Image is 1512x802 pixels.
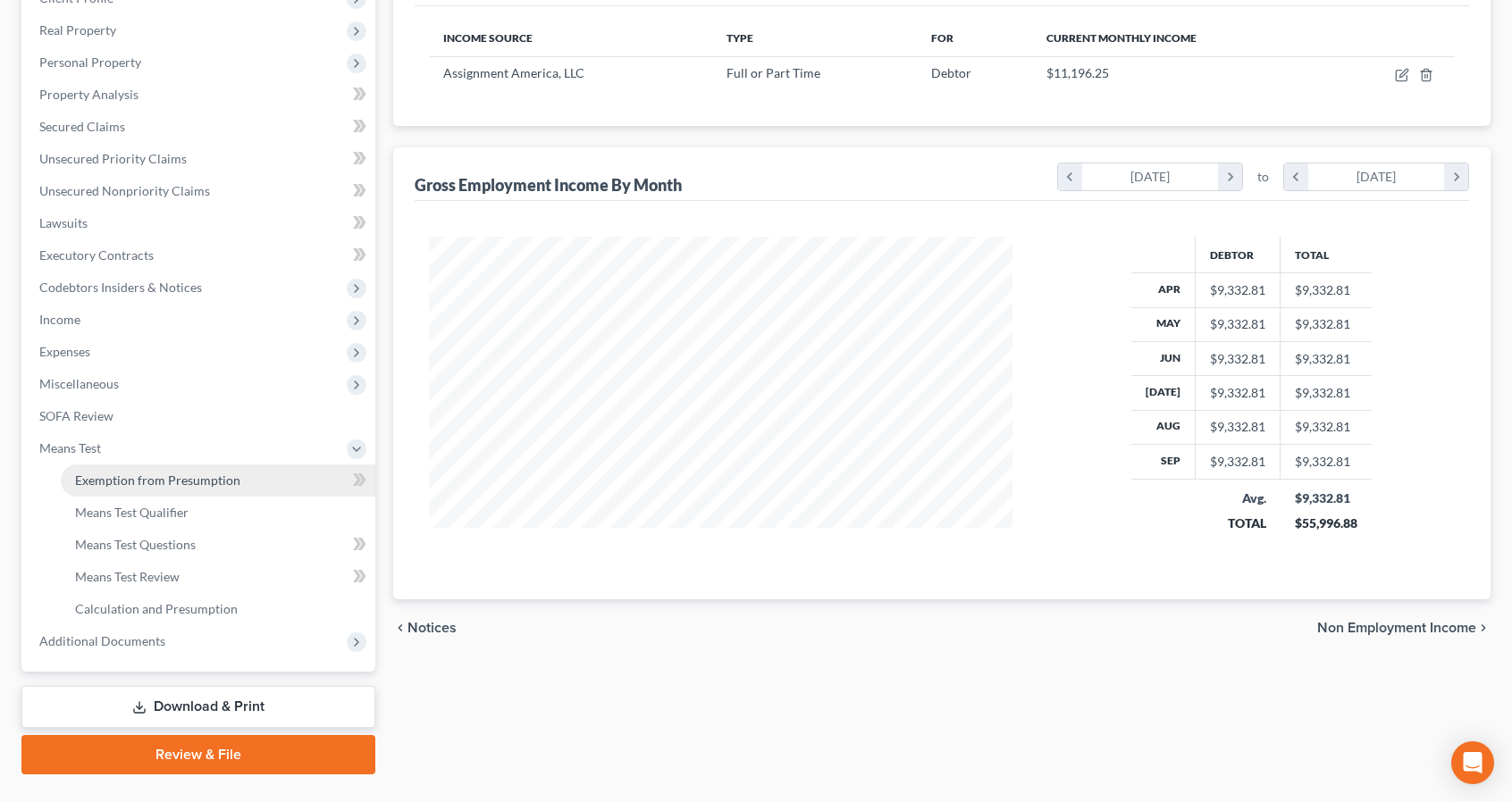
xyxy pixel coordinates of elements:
a: Executory Contracts [25,239,375,272]
span: Means Test Qualifier [75,505,189,520]
th: Jun [1131,341,1196,375]
i: chevron_left [1058,163,1082,190]
div: TOTAL [1210,514,1266,532]
a: Lawsuits [25,207,375,239]
div: [DATE] [1308,163,1445,190]
span: Miscellaneous [39,376,119,391]
span: Property Analysis [39,87,139,102]
a: Means Test Questions [61,529,375,561]
th: [DATE] [1131,376,1196,410]
a: Exemption from Presumption [61,464,375,497]
i: chevron_left [393,621,407,635]
span: Additional Documents [39,633,165,648]
span: Income Source [443,31,533,45]
span: Non Employment Income [1317,621,1476,635]
span: Means Test [39,440,101,455]
th: Aug [1131,410,1196,444]
td: $9,332.81 [1281,445,1372,479]
div: Avg. [1210,489,1266,507]
a: Download & Print [21,686,375,728]
span: Debtor [931,65,971,80]
span: Full or Part Time [727,65,820,80]
td: $9,332.81 [1281,307,1372,341]
a: Calculation and Presumption [61,593,375,625]
span: Secured Claims [39,119,125,134]
span: For [931,31,953,45]
div: Open Intercom Messenger [1451,741,1494,784]
span: Codebtors Insiders & Notices [39,280,202,295]
div: $9,332.81 [1210,350,1265,368]
a: Unsecured Priority Claims [25,143,375,175]
span: Expenses [39,344,90,359]
th: Debtor [1196,237,1281,272]
span: Type [727,31,753,45]
td: $9,332.81 [1281,410,1372,444]
td: $9,332.81 [1281,273,1372,307]
span: Unsecured Nonpriority Claims [39,183,210,198]
span: Executory Contracts [39,247,154,263]
span: Calculation and Presumption [75,601,238,616]
span: Personal Property [39,54,141,70]
div: $9,332.81 [1210,315,1265,333]
div: Gross Employment Income By Month [415,174,682,196]
a: SOFA Review [25,400,375,432]
span: Income [39,312,80,327]
a: Secured Claims [25,111,375,143]
a: Review & File [21,735,375,774]
span: Notices [407,621,457,635]
i: chevron_right [1218,163,1242,190]
span: SOFA Review [39,408,113,423]
div: $9,332.81 [1210,418,1265,436]
th: Total [1281,237,1372,272]
span: Assignment America, LLC [443,65,584,80]
a: Means Test Qualifier [61,497,375,529]
span: to [1257,168,1269,186]
button: chevron_left Notices [393,621,457,635]
span: Real Property [39,22,116,38]
span: Exemption from Presumption [75,472,240,488]
div: $9,332.81 [1210,384,1265,402]
span: Unsecured Priority Claims [39,151,187,166]
th: Sep [1131,445,1196,479]
a: Unsecured Nonpriority Claims [25,175,375,207]
a: Means Test Review [61,561,375,593]
span: $11,196.25 [1046,65,1109,80]
div: [DATE] [1082,163,1219,190]
div: $55,996.88 [1295,514,1357,532]
div: $9,332.81 [1210,281,1265,299]
i: chevron_left [1284,163,1308,190]
div: $9,332.81 [1210,453,1265,471]
span: Lawsuits [39,215,88,230]
i: chevron_right [1444,163,1468,190]
th: May [1131,307,1196,341]
button: Non Employment Income chevron_right [1317,621,1491,635]
i: chevron_right [1476,621,1491,635]
td: $9,332.81 [1281,376,1372,410]
span: Current Monthly Income [1046,31,1197,45]
span: Means Test Questions [75,537,196,552]
td: $9,332.81 [1281,341,1372,375]
th: Apr [1131,273,1196,307]
div: $9,332.81 [1295,489,1357,507]
span: Means Test Review [75,569,180,584]
a: Property Analysis [25,79,375,111]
